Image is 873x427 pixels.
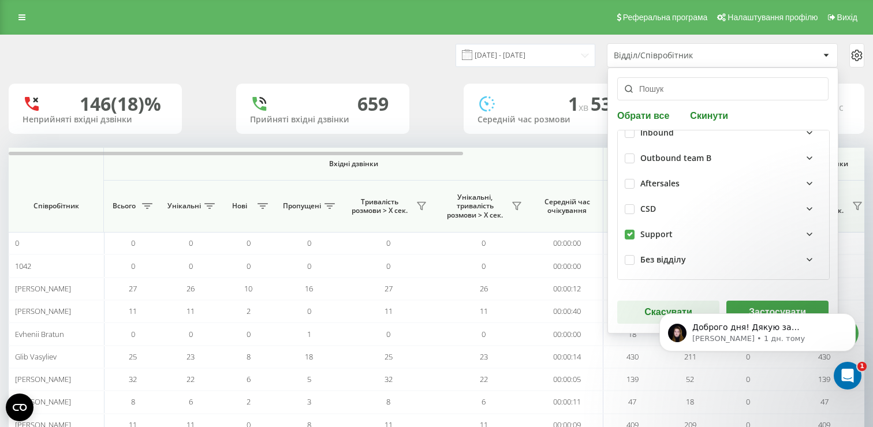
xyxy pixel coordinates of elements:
span: 11 [186,306,195,316]
span: 0 [247,261,251,271]
span: 6 [247,374,251,384]
span: 0 [746,396,750,407]
div: Середній час розмови [477,115,623,125]
span: 3 [307,396,311,407]
td: 00:00:11 [531,391,603,413]
td: 00:00:05 [531,368,603,391]
span: 6 [482,396,486,407]
span: 1 [857,362,867,371]
td: 00:00:00 [531,323,603,345]
span: Вихід [837,13,857,22]
span: 139 [626,374,639,384]
span: 5 [307,374,311,384]
div: 146 (18)% [80,93,161,115]
span: 0 [307,238,311,248]
span: 0 [131,238,135,248]
span: Унікальні, тривалість розмови > Х сек. [442,193,508,220]
span: Всього [110,201,139,211]
span: 23 [186,351,195,362]
iframe: Intercom notifications повідомлення [642,289,873,396]
button: Обрати все [617,110,673,121]
span: c [839,101,844,114]
span: 25 [129,351,137,362]
span: Evhenii Bratun [15,329,64,339]
span: Glib Vasyliev [15,351,57,362]
iframe: Intercom live chat [834,362,861,389]
span: 47 [628,396,636,407]
div: 659 [357,93,389,115]
button: Open CMP widget [6,394,33,421]
span: Вхідні дзвінки [134,159,573,168]
span: 27 [129,283,137,294]
span: 25 [385,351,393,362]
span: 2 [247,306,251,316]
span: 2 [247,396,251,407]
span: 26 [480,283,488,294]
span: 8 [247,351,251,362]
span: 0 [386,261,390,271]
span: [PERSON_NAME] [15,306,71,316]
span: 22 [480,374,488,384]
div: Без відділу [640,255,686,265]
span: 0 [189,261,193,271]
span: 0 [386,329,390,339]
span: 1 [307,329,311,339]
div: Неприйняті вхідні дзвінки [23,115,168,125]
span: хв [579,101,591,114]
span: Тривалість розмови > Х сек. [346,197,413,215]
span: Реферальна програма [623,13,708,22]
input: Пошук [617,77,829,100]
span: Унікальні [167,201,201,211]
span: 18 [686,396,694,407]
div: CSD [640,204,656,214]
span: Співробітник [18,201,94,211]
span: 32 [385,374,393,384]
span: 0 [189,329,193,339]
span: 0 [307,261,311,271]
span: 0 [15,238,19,248]
span: 16 [305,283,313,294]
button: Скинути [687,110,732,121]
td: 00:00:40 [531,300,603,323]
span: 47 [820,396,829,407]
div: Outbound team B [640,153,711,163]
td: 00:00:14 [531,346,603,368]
span: 0 [189,238,193,248]
span: 0 [482,329,486,339]
span: 0 [247,238,251,248]
span: 11 [129,306,137,316]
span: 26 [186,283,195,294]
span: 53 [591,91,616,116]
span: [PERSON_NAME] [15,374,71,384]
div: Відділ/Співробітник [614,51,752,61]
span: [PERSON_NAME] [15,283,71,294]
span: 10 [244,283,252,294]
span: 0 [131,329,135,339]
span: 1042 [15,261,31,271]
span: 6 [189,396,193,407]
td: 00:00:12 [531,278,603,300]
span: 22 [186,374,195,384]
span: 27 [385,283,393,294]
span: 32 [129,374,137,384]
span: Середній час очікування [540,197,594,215]
span: 11 [480,306,488,316]
div: Aftersales [640,179,680,189]
div: Inbound [640,128,674,138]
span: 1 [568,91,591,116]
span: 18 [628,329,636,339]
span: 18 [305,351,313,362]
span: 430 [626,351,639,362]
span: 8 [131,396,135,407]
span: 0 [482,261,486,271]
span: 23 [480,351,488,362]
button: Скасувати [617,301,719,324]
span: 11 [385,306,393,316]
span: 0 [247,329,251,339]
span: 0 [386,238,390,248]
span: 0 [482,238,486,248]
